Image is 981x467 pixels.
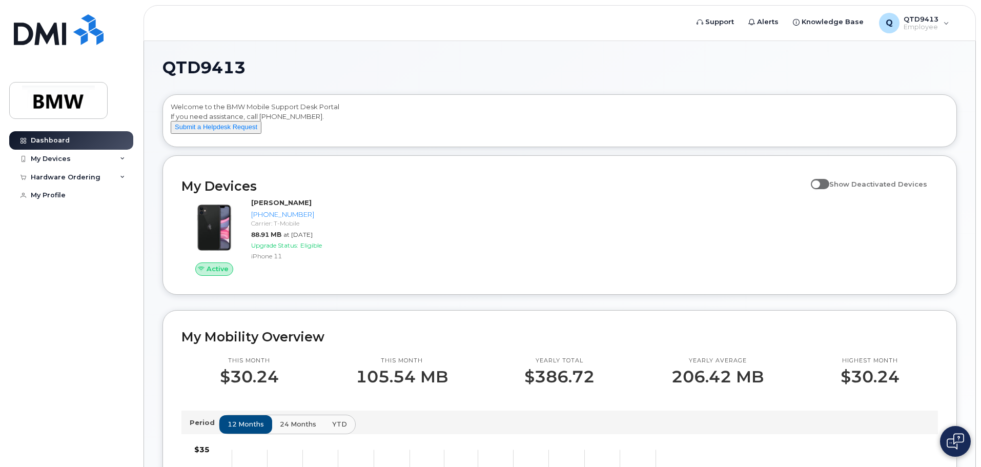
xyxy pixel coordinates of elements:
p: 206.42 MB [671,368,764,386]
h2: My Mobility Overview [181,329,938,344]
p: $30.24 [220,368,279,386]
p: Highest month [841,357,900,365]
span: 24 months [280,419,316,429]
p: Yearly total [524,357,595,365]
button: Submit a Helpdesk Request [171,121,261,134]
p: Period [190,418,219,428]
span: Show Deactivated Devices [829,180,927,188]
span: 88.91 MB [251,231,281,238]
span: Eligible [300,241,322,249]
div: [PHONE_NUMBER] [251,210,357,219]
a: Active[PERSON_NAME][PHONE_NUMBER]Carrier: T-Mobile88.91 MBat [DATE]Upgrade Status:EligibleiPhone 11 [181,198,361,276]
h2: My Devices [181,178,806,194]
span: YTD [332,419,347,429]
tspan: $35 [194,445,210,454]
a: Submit a Helpdesk Request [171,123,261,131]
div: Welcome to the BMW Mobile Support Desk Portal If you need assistance, call [PHONE_NUMBER]. [171,102,949,143]
p: This month [356,357,448,365]
p: Yearly average [671,357,764,365]
img: Open chat [947,433,964,450]
span: at [DATE] [283,231,313,238]
strong: [PERSON_NAME] [251,198,312,207]
span: Upgrade Status: [251,241,298,249]
img: iPhone_11.jpg [190,203,239,252]
p: $386.72 [524,368,595,386]
input: Show Deactivated Devices [811,174,819,182]
p: 105.54 MB [356,368,448,386]
div: iPhone 11 [251,252,357,260]
p: $30.24 [841,368,900,386]
span: Active [207,264,229,274]
span: QTD9413 [162,60,246,75]
div: Carrier: T-Mobile [251,219,357,228]
p: This month [220,357,279,365]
